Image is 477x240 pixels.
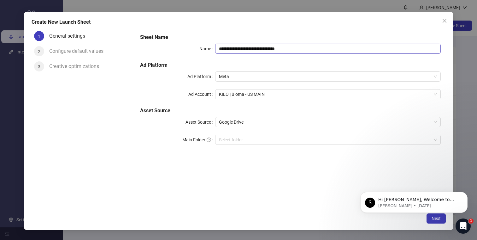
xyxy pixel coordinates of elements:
iframe: Intercom live chat [456,218,471,234]
h5: Ad Platform [140,61,441,69]
label: Ad Platform [187,71,215,82]
button: Close [439,16,449,26]
span: question-circle [207,138,211,142]
label: Asset Source [185,117,215,127]
h5: Sheet Name [140,34,441,41]
span: 2 [38,49,40,54]
iframe: Intercom notifications message [351,179,477,223]
div: General settings [49,31,90,41]
span: 1 [38,34,40,39]
label: Ad Account [188,89,215,99]
span: 1 [468,218,474,224]
span: 3 [38,64,40,69]
div: Configure default values [49,46,109,56]
span: close [442,18,447,23]
span: KILO | Bioma - US MAIN [219,89,437,99]
label: Main Folder [182,135,215,145]
input: Name [215,44,440,54]
div: Create New Launch Sheet [32,18,446,26]
span: Meta [219,72,437,81]
h5: Asset Source [140,107,441,114]
label: Name [199,44,215,54]
div: Creative optimizations [49,61,104,71]
span: Google Drive [219,117,437,127]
